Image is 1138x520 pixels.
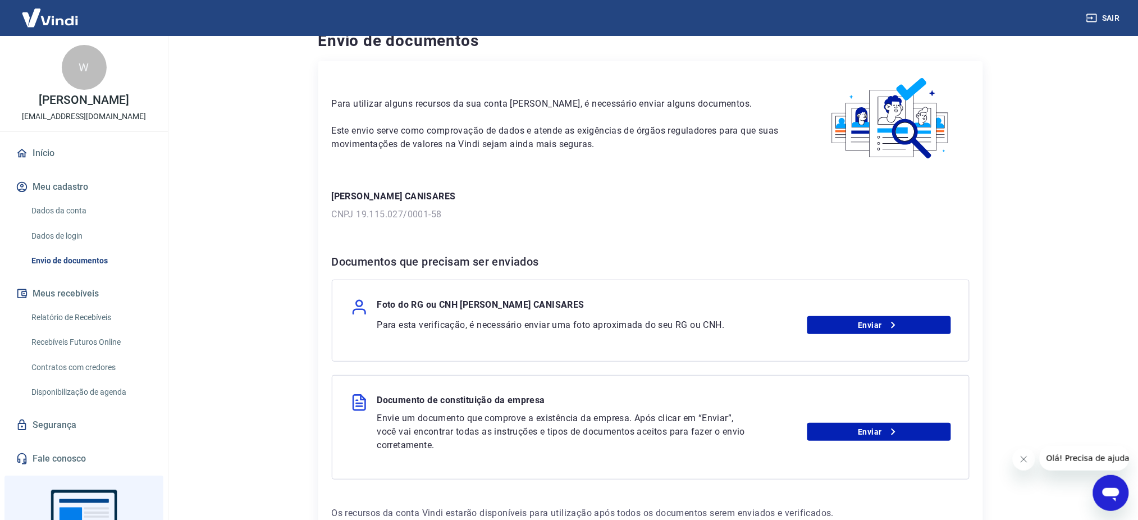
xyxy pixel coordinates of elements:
[22,111,146,122] p: [EMAIL_ADDRESS][DOMAIN_NAME]
[27,199,154,222] a: Dados da conta
[377,298,584,316] p: Foto do RG ou CNH [PERSON_NAME] CANISARES
[332,507,970,520] p: Os recursos da conta Vindi estarão disponíveis para utilização após todos os documentos serem env...
[27,356,154,379] a: Contratos com credores
[27,331,154,354] a: Recebíveis Futuros Online
[1013,448,1035,471] iframe: Fechar mensagem
[807,316,951,334] a: Enviar
[318,30,983,52] h4: Envio de documentos
[27,306,154,329] a: Relatório de Recebíveis
[39,94,129,106] p: [PERSON_NAME]
[377,318,750,332] p: Para esta verificação, é necessário enviar uma foto aproximada do seu RG ou CNH.
[332,97,786,111] p: Para utilizar alguns recursos da sua conta [PERSON_NAME], é necessário enviar alguns documentos.
[377,394,545,412] p: Documento de constituição da empresa
[7,8,94,17] span: Olá! Precisa de ajuda?
[807,423,951,441] a: Enviar
[1084,8,1125,29] button: Sair
[332,124,786,151] p: Este envio serve como comprovação de dados e atende as exigências de órgãos reguladores para que ...
[13,446,154,471] a: Fale conosco
[1093,475,1129,511] iframe: Botão para abrir a janela de mensagens
[13,281,154,306] button: Meus recebíveis
[62,45,107,90] div: W
[377,412,750,452] p: Envie um documento que comprove a existência da empresa. Após clicar em “Enviar”, você vai encont...
[27,225,154,248] a: Dados de login
[13,141,154,166] a: Início
[332,208,970,221] p: CNPJ 19.115.027/0001-58
[332,190,970,203] p: [PERSON_NAME] CANISARES
[13,1,86,35] img: Vindi
[1040,446,1129,471] iframe: Mensagem da empresa
[350,298,368,316] img: user.af206f65c40a7206969b71a29f56cfb7.svg
[350,394,368,412] img: file.3f2e98d22047474d3a157069828955b5.svg
[13,413,154,437] a: Segurança
[332,253,970,271] h6: Documentos que precisam ser enviados
[813,75,970,163] img: waiting_documents.41d9841a9773e5fdf392cede4d13b617.svg
[27,381,154,404] a: Disponibilização de agenda
[13,175,154,199] button: Meu cadastro
[27,249,154,272] a: Envio de documentos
